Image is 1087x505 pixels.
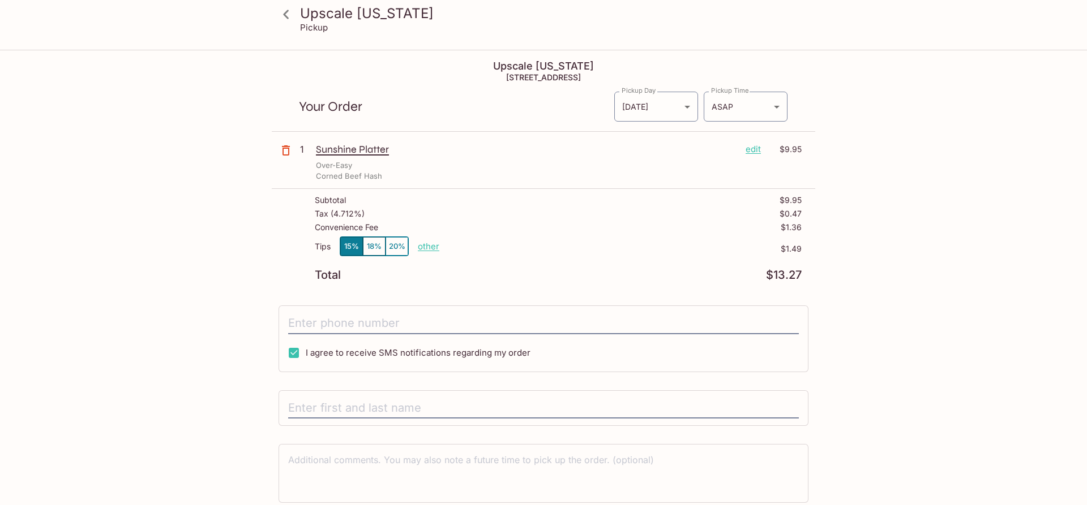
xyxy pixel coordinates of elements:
[272,72,815,82] h5: [STREET_ADDRESS]
[711,86,749,95] label: Pickup Time
[780,196,802,205] p: $9.95
[316,171,382,182] p: Corned Beef Hash
[315,196,346,205] p: Subtotal
[300,143,311,156] p: 1
[315,209,365,218] p: Tax ( 4.712% )
[746,143,761,156] p: edit
[300,5,806,22] h3: Upscale [US_STATE]
[299,101,614,112] p: Your Order
[316,160,352,171] p: Over-Easy
[306,347,530,358] span: I agree to receive SMS notifications regarding my order
[315,223,378,232] p: Convenience Fee
[614,92,698,122] div: [DATE]
[386,237,408,256] button: 20%
[704,92,788,122] div: ASAP
[340,237,363,256] button: 15%
[781,223,802,232] p: $1.36
[315,242,331,251] p: Tips
[439,244,802,253] p: $1.49
[780,209,802,218] p: $0.47
[418,241,439,252] button: other
[363,237,386,256] button: 18%
[315,270,341,280] p: Total
[622,86,656,95] label: Pickup Day
[316,143,737,156] p: Sunshine Platter
[288,313,799,334] input: Enter phone number
[272,60,815,72] h4: Upscale [US_STATE]
[766,270,802,280] p: $13.27
[288,398,799,419] input: Enter first and last name
[768,143,802,156] p: $9.95
[300,22,328,33] p: Pickup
